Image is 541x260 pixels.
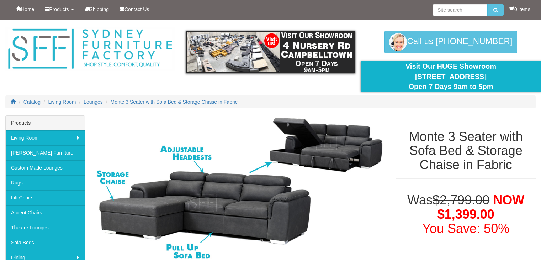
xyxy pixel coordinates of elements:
li: 0 items [509,6,530,13]
a: Living Room [48,99,76,105]
font: You Save: 50% [422,221,509,236]
input: Site search [433,4,487,16]
a: Sofa Beds [6,235,85,250]
a: [PERSON_NAME] Furniture [6,145,85,160]
a: Custom Made Lounges [6,160,85,175]
a: Shipping [79,0,115,18]
a: Catalog [23,99,41,105]
a: Home [11,0,39,18]
a: Lift Chairs [6,190,85,205]
h1: Monte 3 Seater with Sofa Bed & Storage Chaise in Fabric [396,130,536,172]
div: Visit Our HUGE Showroom [STREET_ADDRESS] Open 7 Days 9am to 5pm [366,61,536,92]
span: NOW $1,399.00 [437,193,524,222]
a: Rugs [6,175,85,190]
span: Home [21,6,34,12]
img: showroom.gif [186,31,355,73]
a: Lounges [84,99,103,105]
a: Monte 3 Seater with Sofa Bed & Storage Chaise in Fabric [111,99,238,105]
a: Theatre Lounges [6,220,85,235]
span: Products [49,6,69,12]
span: Contact Us [124,6,149,12]
img: Sydney Furniture Factory [5,27,175,71]
a: Living Room [6,130,85,145]
span: Shipping [90,6,109,12]
a: Accent Chairs [6,205,85,220]
a: Contact Us [114,0,154,18]
del: $2,799.00 [433,193,489,207]
h1: Was [396,193,536,235]
div: Products [6,116,85,130]
a: Products [39,0,79,18]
